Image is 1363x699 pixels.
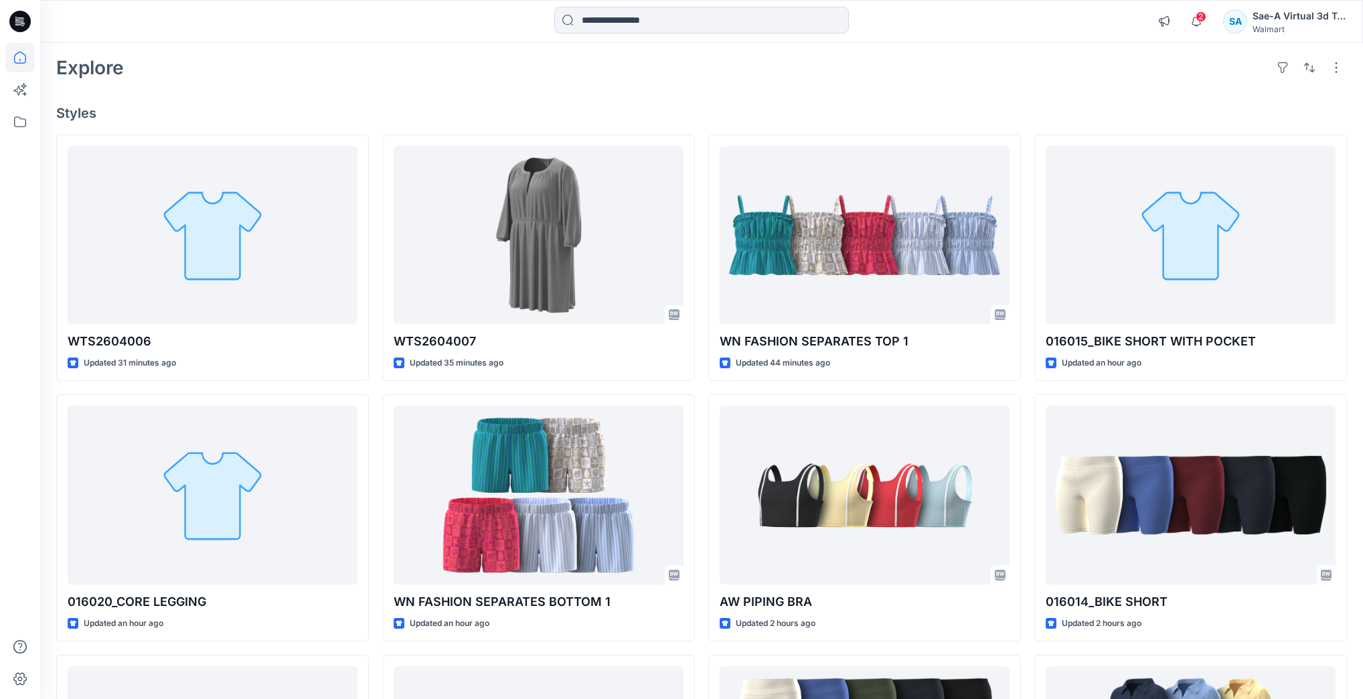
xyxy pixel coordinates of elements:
[84,617,163,631] p: Updated an hour ago
[1062,356,1141,370] p: Updated an hour ago
[720,406,1010,584] a: AW PIPING BRA
[1196,11,1206,22] span: 2
[720,593,1010,611] p: AW PIPING BRA
[1046,332,1336,351] p: 016015_BIKE SHORT WITH POCKET
[394,406,684,584] a: WN FASHION SEPARATES BOTTOM 1
[56,105,1347,121] h4: Styles
[1046,146,1336,324] a: 016015_BIKE SHORT WITH POCKET
[1253,8,1346,24] div: Sae-A Virtual 3d Team
[736,356,830,370] p: Updated 44 minutes ago
[1046,406,1336,584] a: 016014_BIKE SHORT
[720,146,1010,324] a: WN FASHION SEPARATES TOP 1
[1046,593,1336,611] p: 016014_BIKE SHORT
[84,356,176,370] p: Updated 31 minutes ago
[736,617,815,631] p: Updated 2 hours ago
[394,146,684,324] a: WTS2604007
[720,332,1010,351] p: WN FASHION SEPARATES TOP 1
[410,356,503,370] p: Updated 35 minutes ago
[394,332,684,351] p: WTS2604007
[68,146,357,324] a: WTS2604006
[410,617,489,631] p: Updated an hour ago
[1253,24,1346,34] div: Walmart
[68,406,357,584] a: 016020_CORE LEGGING
[68,593,357,611] p: 016020_CORE LEGGING
[68,332,357,351] p: WTS2604006
[56,57,124,78] h2: Explore
[394,593,684,611] p: WN FASHION SEPARATES BOTTOM 1
[1223,9,1247,33] div: SA
[1062,617,1141,631] p: Updated 2 hours ago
